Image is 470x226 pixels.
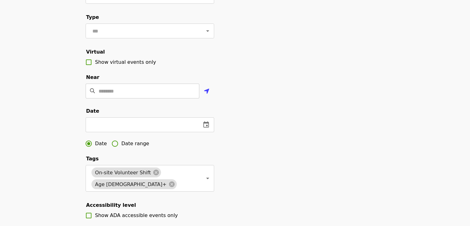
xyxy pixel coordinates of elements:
span: Virtual [86,49,105,55]
span: Accessibility level [86,202,136,208]
span: Date [95,140,107,147]
span: Show virtual events only [95,59,156,65]
span: Type [86,14,99,20]
div: Age [DEMOGRAPHIC_DATA]+ [91,179,177,189]
i: search icon [90,88,95,94]
span: Date [86,108,100,114]
span: Age [DEMOGRAPHIC_DATA]+ [91,181,170,187]
button: Use my location [199,84,214,99]
button: Open [203,174,212,183]
span: Date range [121,140,149,147]
span: Tags [86,156,99,162]
span: Near [86,74,100,80]
button: Open [203,27,212,35]
button: change date [199,117,214,132]
i: location-arrow icon [204,88,210,95]
span: On-site Volunteer Shift [91,170,155,176]
div: On-site Volunteer Shift [91,167,161,177]
input: Location [99,84,199,98]
span: Show ADA accessible events only [95,212,178,218]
